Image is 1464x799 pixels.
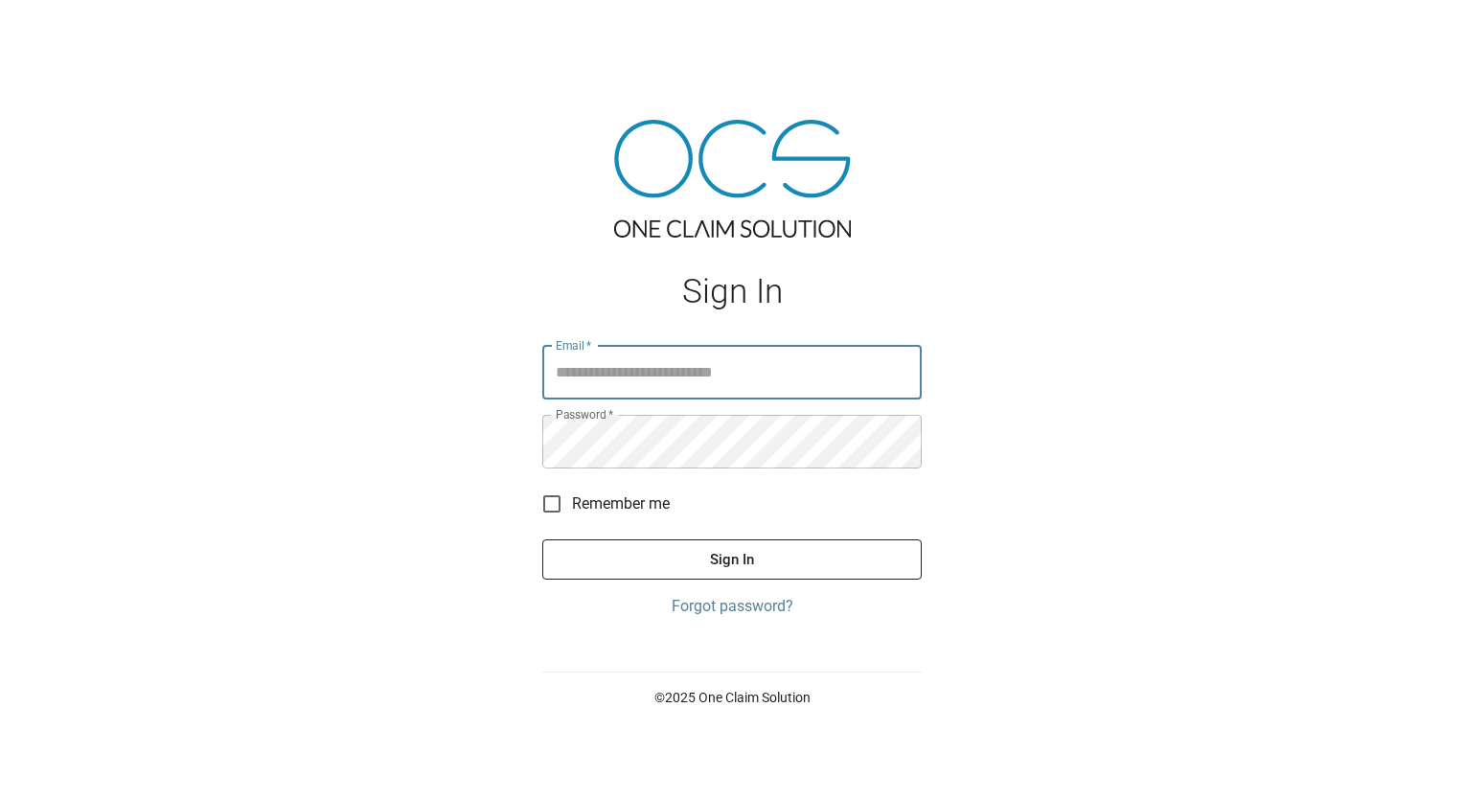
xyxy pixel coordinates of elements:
label: Email [556,337,592,354]
button: Sign In [542,539,922,580]
img: ocs-logo-white-transparent.png [23,11,100,50]
label: Password [556,406,613,422]
p: © 2025 One Claim Solution [542,688,922,707]
img: ocs-logo-tra.png [614,120,851,238]
span: Remember me [572,492,670,515]
h1: Sign In [542,272,922,311]
a: Forgot password? [542,595,922,618]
